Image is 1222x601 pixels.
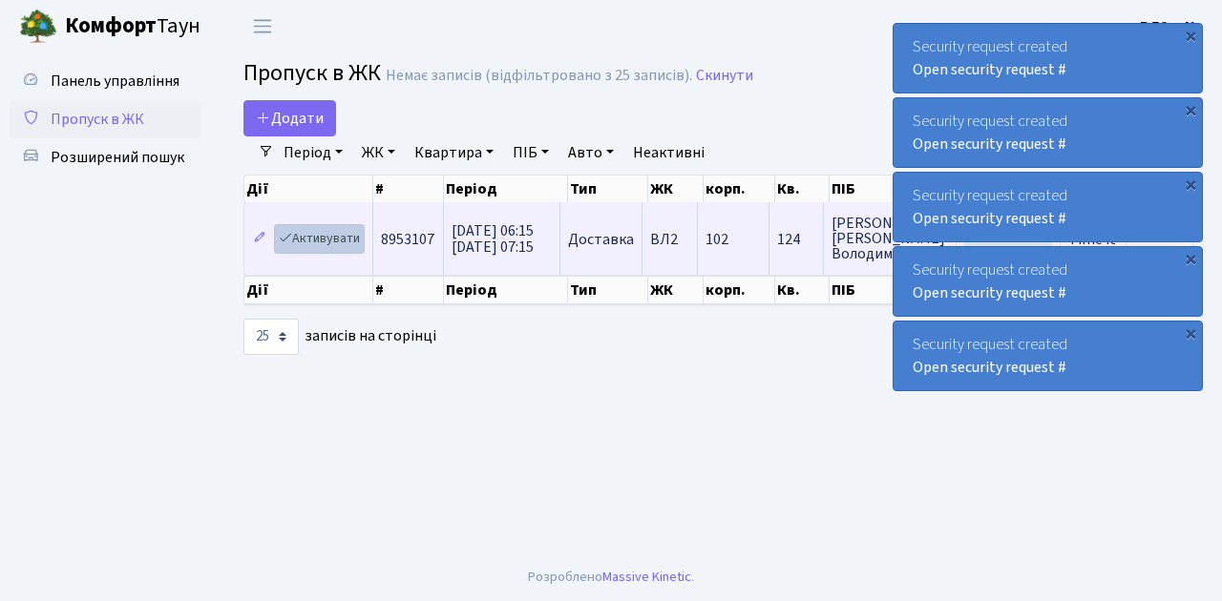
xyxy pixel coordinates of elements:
b: Комфорт [65,10,157,41]
span: Додати [256,108,324,129]
a: Massive Kinetic [602,567,691,587]
th: Дії [244,176,373,202]
a: Open security request # [913,282,1066,303]
span: [DATE] 06:15 [DATE] 07:15 [452,220,534,258]
label: записів на сторінці [243,319,436,355]
span: Доставка [568,232,634,247]
span: [PERSON_NAME] [PERSON_NAME] Володимирівна [832,216,948,261]
a: Квартира [407,136,501,169]
th: Кв. [775,176,830,202]
a: Open security request # [913,357,1066,378]
th: Період [444,176,568,202]
span: Розширений пошук [51,147,184,168]
div: × [1181,175,1200,194]
img: logo.png [19,8,57,46]
th: Кв. [775,276,830,304]
span: 124 [777,232,815,247]
div: × [1181,249,1200,268]
a: Open security request # [913,134,1066,155]
a: Пропуск в ЖК [10,100,200,138]
a: Додати [243,100,336,136]
b: ВЛ2 -. К. [1140,16,1199,37]
a: ПІБ [505,136,557,169]
a: Розширений пошук [10,138,200,176]
div: Security request created [894,24,1202,93]
a: Авто [560,136,622,169]
button: Переключити навігацію [239,10,286,42]
a: Активувати [274,224,365,254]
a: Панель управління [10,62,200,100]
div: Немає записів (відфільтровано з 25 записів). [386,67,692,85]
span: Таун [65,10,200,43]
th: Період [444,276,568,304]
div: × [1181,100,1200,119]
span: 102 [706,229,728,250]
div: × [1181,26,1200,45]
select: записів на сторінці [243,319,299,355]
a: ВЛ2 -. К. [1140,15,1199,38]
th: ЖК [648,276,704,304]
th: # [373,276,444,304]
a: Неактивні [625,136,712,169]
th: корп. [704,276,775,304]
div: Security request created [894,98,1202,167]
th: Тип [568,176,648,202]
span: Панель управління [51,71,179,92]
a: Open security request # [913,59,1066,80]
div: × [1181,323,1200,342]
span: Пропуск в ЖК [51,109,144,130]
div: Security request created [894,247,1202,316]
div: Security request created [894,173,1202,241]
a: ЖК [354,136,403,169]
div: Розроблено . [528,567,694,588]
a: Open security request # [913,208,1066,229]
th: корп. [704,176,775,202]
th: Дії [244,276,373,304]
th: Тип [568,276,648,304]
th: ЖК [648,176,704,202]
a: Скинути [696,67,753,85]
span: 8953107 [381,229,434,250]
a: Період [276,136,350,169]
th: ПІБ [830,276,963,304]
span: Пропуск в ЖК [243,56,381,90]
th: # [373,176,444,202]
th: ПІБ [830,176,963,202]
div: Security request created [894,321,1202,390]
span: ВЛ2 [650,232,689,247]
